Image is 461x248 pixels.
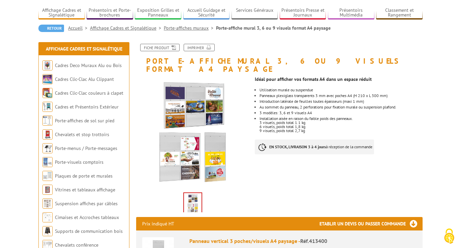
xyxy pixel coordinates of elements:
a: Cadres Deco Muraux Alu ou Bois [55,62,122,68]
h3: Etablir un devis ou passer commande [319,217,423,230]
img: Vitrines et tableaux affichage [42,185,53,195]
span: Réf.413400 [300,238,327,244]
img: Cadres Clic-Clac Alu Clippant [42,74,53,84]
img: Cimaises et Accroches tableaux [42,212,53,222]
img: Cookies (fenêtre modale) [441,228,458,245]
a: Présentoirs Presse et Journaux [280,7,326,19]
p: 3 visuels, poids total 1.1 kg [259,121,423,125]
a: Imprimer [184,44,215,51]
a: Supports de communication bois [55,228,123,234]
p: Idéal pour afficher vos formats A4 dans un espace réduit [255,77,423,81]
a: Affichage Cadres et Signalétique [46,46,122,52]
a: Présentoirs et Porte-brochures [87,7,133,19]
a: Vitrines et tableaux affichage [55,187,115,193]
img: Cadres Deco Muraux Alu ou Bois [42,60,53,70]
img: Cadres et Présentoirs Extérieur [42,102,53,112]
button: Cookies (fenêtre modale) [437,225,461,248]
img: Suspension affiches par câbles [42,198,53,209]
a: Porte-menus / Porte-messages [55,145,117,151]
a: Porte-affiches de sol sur pied [55,118,114,124]
a: Retour [38,25,64,32]
a: Services Généraux [232,7,278,19]
p: à réception de la commande [255,139,374,154]
img: Porte-affiches de sol sur pied [42,116,53,126]
a: Porte-affiches muraux [164,25,216,31]
p: Au sommet du panneau, 2 perforations pour fixation murale ou suspension plafond. [259,105,423,109]
a: Accueil Guidage et Sécurité [183,7,230,19]
a: Plaques de porte et murales [55,173,113,179]
a: Suspension affiches par câbles [55,200,118,207]
li: Introduction latérale de feuilles toutes épaisseurs (maxi 1 mm) [259,99,423,103]
div: Panneau vertical 3 poches/visuels A4 paysage - [189,237,417,245]
p: 9 visuels, poids total 2,7 kg [259,129,423,133]
img: Porte-visuels comptoirs [42,157,53,167]
a: Chevalets conférence [55,242,98,248]
img: Porte-menus / Porte-messages [42,143,53,153]
a: Présentoirs Multimédia [328,7,374,19]
li: 3 modèles: 3, 6 et 9 visuels A4 [259,111,423,115]
img: Chevalets et stop trottoirs [42,129,53,139]
a: Accueil [68,25,90,31]
li: Porte-affiche mural 3, 6 ou 9 visuels format A4 paysage [216,25,331,31]
a: Porte-visuels comptoirs [55,159,103,165]
p: Installation aisée en raison du faible poids des panneaux. [259,117,423,121]
a: Cadres Clic-Clac couleurs à clapet [55,90,123,96]
a: Affichage Cadres et Signalétique [90,25,164,31]
p: 6 visuels, poids total 1,8 kg [259,125,423,129]
img: Plaques de porte et murales [42,171,53,181]
a: Cimaises et Accroches tableaux [55,214,119,220]
h1: Porte-affiche mural 3, 6 ou 9 visuels format A4 paysage [131,44,428,73]
li: Utilisation murale ou suspendue [259,88,423,92]
strong: EN STOCK, LIVRAISON 3 à 4 jours [269,144,326,149]
li: Panneaux plexiglass transparents 3 mm avec poches A4 (H 210 x L 300 mm) [259,94,423,98]
img: porte_affiches_muraux_413400_1.jpg [136,76,250,190]
a: Cadres et Présentoirs Extérieur [55,104,119,110]
a: Chevalets et stop trottoirs [55,131,109,137]
a: Classement et Rangement [376,7,423,19]
a: Cadres Clic-Clac Alu Clippant [55,76,114,82]
a: Fiche produit [140,44,180,51]
img: Cadres Clic-Clac couleurs à clapet [42,88,53,98]
p: Prix indiqué HT [142,217,174,230]
img: porte_affiches_muraux_413400_1.jpg [184,193,202,214]
a: Affichage Cadres et Signalétique [38,7,85,19]
img: Supports de communication bois [42,226,53,236]
a: Exposition Grilles et Panneaux [135,7,181,19]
